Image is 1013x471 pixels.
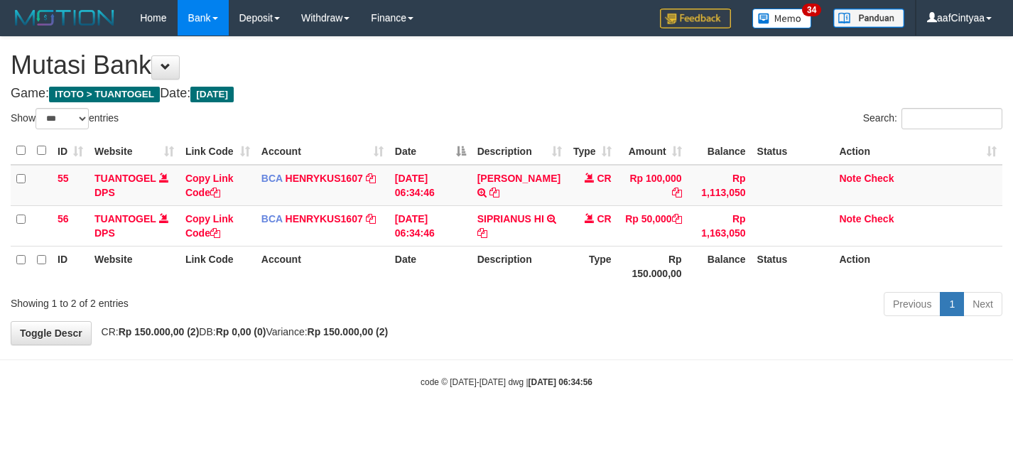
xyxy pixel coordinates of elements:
td: [DATE] 06:34:46 [389,205,472,246]
th: ID [52,246,89,286]
th: Website [89,246,180,286]
span: 34 [802,4,821,16]
th: Amount: activate to sort column ascending [617,137,688,165]
span: BCA [261,173,283,184]
a: Copy Link Code [185,173,234,198]
a: Next [963,292,1002,316]
div: Showing 1 to 2 of 2 entries [11,291,411,310]
strong: Rp 150.000,00 (2) [308,326,389,337]
th: Rp 150.000,00 [617,246,688,286]
label: Show entries [11,108,119,129]
th: Date [389,246,472,286]
span: CR [597,173,611,184]
a: Copy Link Code [185,213,234,239]
th: Account: activate to sort column ascending [256,137,389,165]
a: 1 [940,292,964,316]
strong: Rp 0,00 (0) [216,326,266,337]
th: Status [752,137,834,165]
a: Toggle Descr [11,321,92,345]
img: MOTION_logo.png [11,7,119,28]
th: Account [256,246,389,286]
a: Check [864,173,894,184]
td: [DATE] 06:34:46 [389,165,472,206]
th: Type: activate to sort column ascending [568,137,617,165]
th: Description: activate to sort column ascending [472,137,568,165]
td: DPS [89,205,180,246]
td: Rp 100,000 [617,165,688,206]
a: TUANTOGEL [94,213,156,224]
strong: Rp 150.000,00 (2) [119,326,200,337]
img: panduan.png [833,9,904,28]
th: Action: activate to sort column ascending [833,137,1002,165]
a: [PERSON_NAME] [477,173,560,184]
a: Copy SIPRIANUS HI to clipboard [477,227,487,239]
td: Rp 1,163,050 [688,205,752,246]
a: Note [839,213,861,224]
a: Copy HENRYKUS1607 to clipboard [366,173,376,184]
span: CR: DB: Variance: [94,326,389,337]
th: Status [752,246,834,286]
th: Website: activate to sort column ascending [89,137,180,165]
h1: Mutasi Bank [11,51,1002,80]
h4: Game: Date: [11,87,1002,101]
th: Link Code [180,246,256,286]
span: BCA [261,213,283,224]
img: Feedback.jpg [660,9,731,28]
th: Link Code: activate to sort column ascending [180,137,256,165]
td: Rp 1,113,050 [688,165,752,206]
a: Copy SOLEHUL HADI to clipboard [489,187,499,198]
a: Copy HENRYKUS1607 to clipboard [366,213,376,224]
strong: [DATE] 06:34:56 [529,377,592,387]
td: Rp 50,000 [617,205,688,246]
input: Search: [901,108,1002,129]
img: Button%20Memo.svg [752,9,812,28]
th: Date: activate to sort column descending [389,137,472,165]
a: SIPRIANUS HI [477,213,544,224]
a: HENRYKUS1607 [286,173,363,184]
a: Copy Rp 50,000 to clipboard [672,213,682,224]
th: Description [472,246,568,286]
a: Previous [884,292,941,316]
a: Copy Rp 100,000 to clipboard [672,187,682,198]
td: DPS [89,165,180,206]
label: Search: [863,108,1002,129]
th: Balance [688,246,752,286]
a: Note [839,173,861,184]
span: ITOTO > TUANTOGEL [49,87,160,102]
a: TUANTOGEL [94,173,156,184]
a: Check [864,213,894,224]
th: Balance [688,137,752,165]
select: Showentries [36,108,89,129]
th: Type [568,246,617,286]
small: code © [DATE]-[DATE] dwg | [421,377,592,387]
th: Action [833,246,1002,286]
span: [DATE] [190,87,234,102]
a: HENRYKUS1607 [286,213,363,224]
span: CR [597,213,611,224]
span: 55 [58,173,69,184]
span: 56 [58,213,69,224]
th: ID: activate to sort column ascending [52,137,89,165]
